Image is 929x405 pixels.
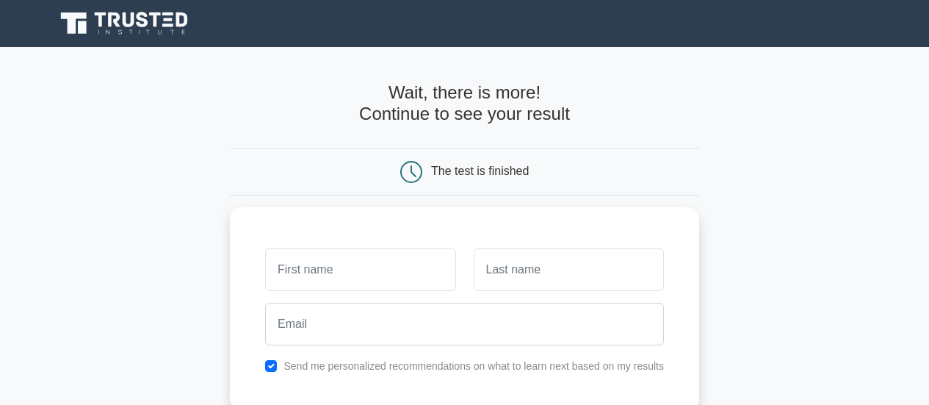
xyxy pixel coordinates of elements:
[265,303,664,345] input: Email
[431,165,529,177] div: The test is finished
[265,248,455,291] input: First name
[474,248,664,291] input: Last name
[283,360,664,372] label: Send me personalized recommendations on what to learn next based on my results
[230,82,699,125] h4: Wait, there is more! Continue to see your result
